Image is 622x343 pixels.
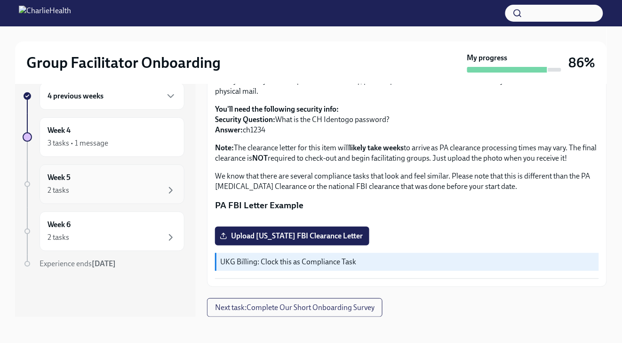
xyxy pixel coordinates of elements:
p: We know that there are several compliance tasks that look and feel similar. Please note that this... [215,171,599,192]
strong: My progress [467,53,508,63]
div: 2 tasks [48,185,69,196]
strong: likely take weeks [349,143,404,152]
h6: Week 6 [48,220,71,230]
span: Next task : Complete Our Short Onboarding Survey [215,303,375,312]
div: 4 previous weeks [40,82,184,110]
p: UKG Billing: Clock this as Compliance Task [220,257,595,267]
h6: 4 previous weeks [48,91,104,101]
strong: Note: [215,143,234,152]
img: CharlieHealth [19,6,71,21]
p: PA FBI Letter Example [215,199,599,212]
strong: You'll need the following security info: [215,105,339,114]
button: Next task:Complete Our Short Onboarding Survey [207,298,383,317]
p: What is the CH Identogo password? ch1234 [215,104,599,135]
p: The clearance letter for this item will to arrive as PA clearance processing times may vary. The ... [215,143,599,163]
a: Week 43 tasks • 1 message [23,117,184,157]
h2: Group Facilitator Onboarding [26,53,221,72]
strong: [DATE] [92,259,116,268]
span: Upload [US_STATE] FBI Clearance Letter [222,231,363,241]
span: Experience ends [40,259,116,268]
strong: Security Question: [215,115,275,124]
label: Upload [US_STATE] FBI Clearance Letter [215,227,369,245]
div: 3 tasks • 1 message [48,138,108,148]
h6: Week 4 [48,125,71,136]
strong: NOT [252,154,268,163]
a: Week 52 tasks [23,164,184,204]
div: 2 tasks [48,232,69,243]
strong: Answer: [215,125,243,134]
p: Once you have your letter , please upload it below! The letter is sent to your home address via p... [215,76,599,97]
a: Week 62 tasks [23,212,184,251]
h3: 86% [569,54,596,71]
h6: Week 5 [48,172,71,183]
